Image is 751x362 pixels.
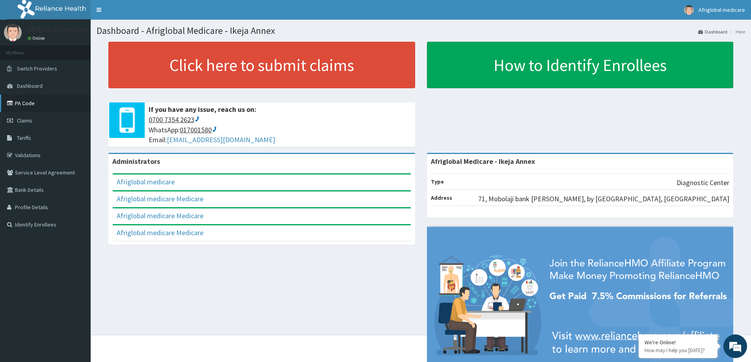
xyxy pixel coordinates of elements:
ctcspan: 017001580 [180,125,212,134]
a: Afriglobal medicare [117,177,175,186]
a: Afriglobal medicare Medicare [117,211,203,220]
h1: Dashboard - Afriglobal Medicare - Ikeja Annex [97,26,745,36]
b: Administrators [112,157,160,166]
p: 71, Mobolaji bank [PERSON_NAME], by [GEOGRAPHIC_DATA], [GEOGRAPHIC_DATA] [478,194,729,204]
a: Dashboard [698,28,727,35]
ctc: Call 0700 7354 2623 with Linkus Desktop Client [149,115,200,124]
b: If you have any issue, reach us on: [149,105,256,114]
a: Online [28,35,47,41]
p: Afriglobal medicare [28,26,88,33]
ctcspan: 0700 7354 2623 [149,115,194,124]
p: How may I help you today? [645,347,712,354]
span: WhatsApp: Email: [149,115,411,145]
a: Afriglobal medicare Medicare [117,228,203,237]
span: Switch Providers [17,65,57,72]
div: We're Online! [645,339,712,346]
img: User Image [4,24,22,41]
li: Here [728,28,745,35]
a: How to Identify Enrollees [427,42,734,88]
span: Claims [17,117,32,124]
p: Diagnostic Center [676,178,729,188]
span: Afriglobal medicare [699,6,745,13]
b: Type [431,178,444,185]
ctc: Call 017001580 with Linkus Desktop Client [180,125,217,134]
img: User Image [684,5,694,15]
strong: Afriglobal Medicare - Ikeja Annex [431,157,535,166]
b: Address [431,194,452,201]
a: Click here to submit claims [108,42,415,88]
span: Dashboard [17,82,43,89]
a: Afriglobal medicare Medicare [117,194,203,203]
span: Tariffs [17,134,31,141]
a: [EMAIL_ADDRESS][DOMAIN_NAME] [167,135,275,144]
